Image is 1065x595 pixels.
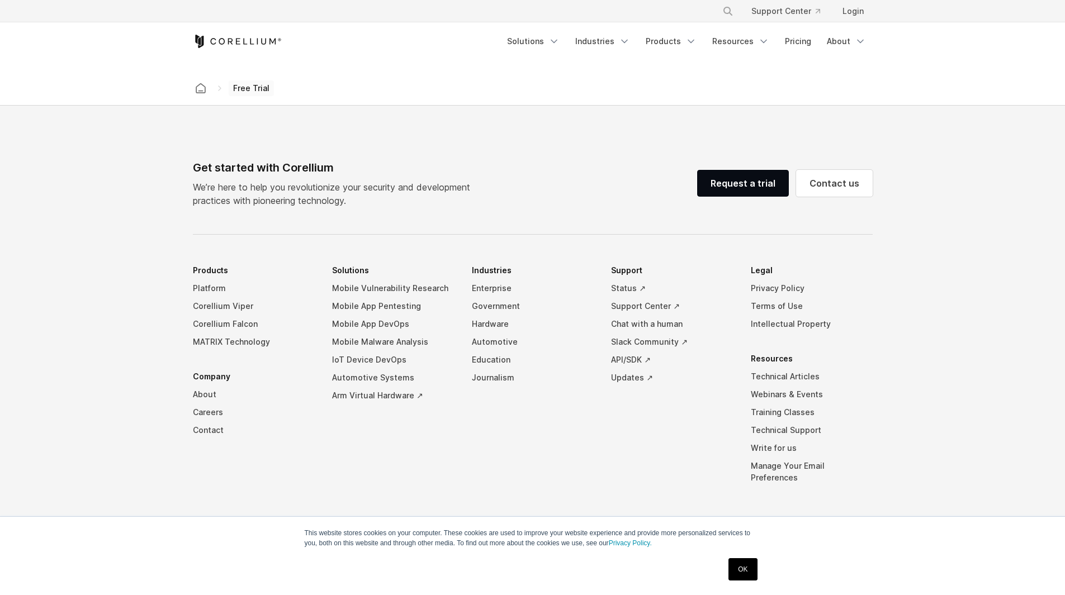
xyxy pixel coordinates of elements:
a: About [820,31,873,51]
a: Slack Community ↗ [611,333,733,351]
a: OK [728,558,757,580]
a: Education [472,351,594,369]
a: Resources [706,31,776,51]
a: Corellium home [191,80,211,96]
a: Contact us [796,170,873,197]
a: Technical Articles [751,368,873,385]
a: MATRIX Technology [193,333,315,351]
a: Platform [193,279,315,297]
a: Updates ↗ [611,369,733,387]
div: Navigation Menu [193,261,873,503]
div: Get started with Corellium [193,159,479,176]
a: Solutions [500,31,566,51]
a: Industries [569,31,637,51]
a: About [193,385,315,403]
a: Corellium Home [193,35,282,48]
a: Mobile Malware Analysis [332,333,454,351]
a: Support Center [742,1,829,21]
a: Request a trial [697,170,789,197]
a: Pricing [778,31,818,51]
span: Free Trial [229,80,274,96]
a: Manage Your Email Preferences [751,457,873,487]
a: Corellium Falcon [193,315,315,333]
a: Mobile App DevOps [332,315,454,333]
div: Navigation Menu [500,31,873,51]
a: Write for us [751,439,873,457]
div: Navigation Menu [709,1,873,21]
a: Terms of Use [751,297,873,315]
a: Privacy Policy [751,279,873,297]
a: Status ↗ [611,279,733,297]
a: Webinars & Events [751,385,873,403]
a: Login [834,1,873,21]
a: Training Classes [751,403,873,421]
a: Journalism [472,369,594,387]
a: Privacy Policy. [609,539,652,547]
a: Chat with a human [611,315,733,333]
a: Automotive [472,333,594,351]
a: Support Center ↗ [611,297,733,315]
a: Enterprise [472,279,594,297]
button: Search [718,1,738,21]
p: This website stores cookies on your computer. These cookies are used to improve your website expe... [305,528,761,548]
a: Corellium Viper [193,297,315,315]
a: IoT Device DevOps [332,351,454,369]
a: Products [639,31,703,51]
a: Arm Virtual Hardware ↗ [332,387,454,404]
a: Contact [193,421,315,439]
a: Mobile App Pentesting [332,297,454,315]
p: We’re here to help you revolutionize your security and development practices with pioneering tech... [193,180,479,207]
a: API/SDK ↗ [611,351,733,369]
a: Automotive Systems [332,369,454,387]
a: Careers [193,403,315,421]
a: Intellectual Property [751,315,873,333]
a: Government [472,297,594,315]
a: Mobile Vulnerability Research [332,279,454,297]
a: Technical Support [751,421,873,439]
a: Hardware [472,315,594,333]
